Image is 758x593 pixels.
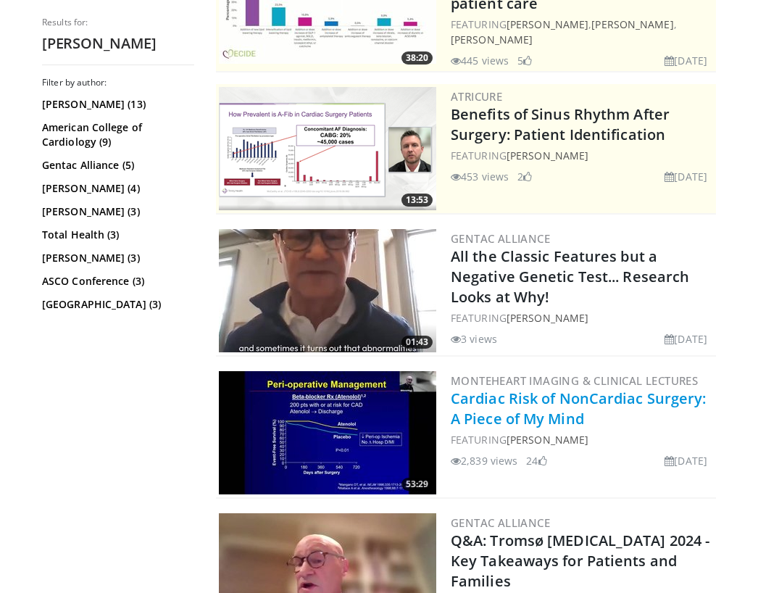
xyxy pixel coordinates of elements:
li: 2,839 views [451,453,517,468]
a: Gentac Alliance (5) [42,158,191,173]
a: Total Health (3) [42,228,191,242]
li: 2 [517,169,532,184]
a: 01:43 [219,229,436,352]
span: 38:20 [401,51,433,65]
a: 53:29 [219,371,436,494]
li: [DATE] [665,169,707,184]
h2: [PERSON_NAME] [42,34,194,53]
a: American College of Cardiology (9) [42,120,191,149]
a: [PERSON_NAME] [451,33,533,46]
img: a1344c23-696f-4be2-8280-a4a3bec3213b.300x170_q85_crop-smart_upscale.jpg [219,371,436,494]
a: [GEOGRAPHIC_DATA] (3) [42,297,191,312]
h3: Filter by author: [42,77,194,88]
a: [PERSON_NAME] [507,17,588,31]
a: [PERSON_NAME] [507,311,588,325]
div: FEATURING [451,148,713,163]
div: FEATURING , , [451,17,713,47]
a: Benefits of Sinus Rhythm After Surgery: Patient Identification [451,104,670,144]
a: Q&A: Tromsø [MEDICAL_DATA] 2024 - Key Takeaways for Patients and Families [451,531,709,591]
a: MonteHeart Imaging & Clinical Lectures [451,373,698,388]
span: 13:53 [401,194,433,207]
img: 982c273f-2ee1-4c72-ac31-fa6e97b745f7.png.300x170_q85_crop-smart_upscale.png [219,87,436,210]
a: [PERSON_NAME] (3) [42,204,191,219]
a: All the Classic Features but a Negative Genetic Test... Research Looks at Why! [451,246,689,307]
a: ASCO Conference (3) [42,274,191,289]
p: Results for: [42,17,194,28]
div: FEATURING [451,432,713,447]
a: [PERSON_NAME] [507,433,588,447]
a: GenTAC Alliance [451,231,550,246]
a: [PERSON_NAME] [507,149,588,162]
li: 453 views [451,169,509,184]
span: 01:43 [401,336,433,349]
a: Cardiac Risk of NonCardiac Surgery: A Piece of My Mind [451,389,707,428]
li: 5 [517,53,532,68]
img: c4d68c7b-b9c2-4691-9146-c6fd19e21951.300x170_q85_crop-smart_upscale.jpg [219,229,436,352]
a: AtriCure [451,89,502,104]
li: [DATE] [665,453,707,468]
div: FEATURING [451,310,713,325]
li: [DATE] [665,331,707,347]
a: GenTAC Alliance [451,515,550,530]
li: 445 views [451,53,509,68]
a: [PERSON_NAME] (13) [42,97,191,112]
li: [DATE] [665,53,707,68]
li: 3 views [451,331,497,347]
a: 13:53 [219,87,436,210]
a: [PERSON_NAME] (4) [42,181,191,196]
li: 24 [526,453,546,468]
a: [PERSON_NAME] [591,17,673,31]
a: [PERSON_NAME] (3) [42,251,191,265]
span: 53:29 [401,478,433,491]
